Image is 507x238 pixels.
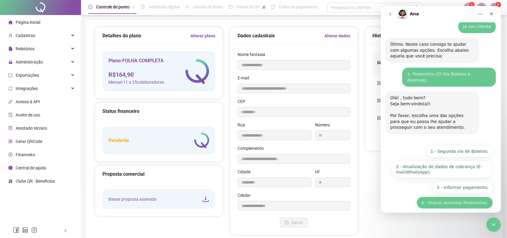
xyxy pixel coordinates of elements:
[271,5,275,9] span: book
[8,166,13,170] span: info-circle
[8,126,13,130] span: solution
[373,32,486,39] div: Histórico de cobranças
[8,86,13,91] span: sync
[108,196,156,202] span: Baixar proposta assinada
[490,3,499,12] img: 91373
[381,6,501,213] iframe: Intercom live chat
[31,227,37,233] span: instagram
[8,153,13,157] span: dollar
[8,113,13,117] span: audit
[229,5,233,9] span: dashboard
[16,46,35,51] span: Relatórios
[238,51,269,58] label: Nome fantasia
[108,137,129,144] h5: Pendente
[88,5,93,9] span: clock-circle
[373,74,395,92] td: [DATE]
[194,133,209,148] img: logo-atual-colorida-simples.ef1a4d5a9bda94f4ab63.png
[280,218,308,227] button: Salvar
[8,100,13,104] span: api
[102,32,141,39] h5: Detalhes do plano
[238,32,275,39] h5: Dados cadastrais
[185,5,189,9] span: sun
[102,107,215,115] div: Status financeiro
[22,227,28,233] span: linkedin
[16,165,46,170] span: Central de ajuda
[16,60,43,64] span: Administração
[16,33,35,38] span: Cadastros
[325,32,351,39] a: Alterar dados
[132,5,135,9] span: pushpin
[141,5,145,9] span: file-done
[238,192,254,199] label: Celular
[479,5,484,10] span: bell
[16,86,38,91] span: Integrações
[497,3,499,7] span: 1
[315,122,334,128] label: Número
[16,152,35,157] span: Financeiro
[238,145,268,152] label: Complemento
[16,73,39,78] span: Exportações
[16,20,40,25] span: Página inicial
[373,51,395,74] th: Data
[238,75,253,81] label: E-mail
[415,5,419,10] span: search
[8,73,13,77] span: export
[108,79,164,85] span: Mensal - 11 a 25 colaboradores
[471,3,473,7] span: 1
[16,139,42,144] span: Gerar QRCode
[16,179,55,184] span: Clube QR - Beneficios
[8,60,13,64] span: lock
[8,47,13,51] span: file
[487,218,501,232] iframe: Intercom live chat
[236,5,260,9] span: Painel do DP
[8,20,13,24] span: home
[373,92,395,109] td: [DATE]
[16,126,47,131] span: Atestado técnico
[102,170,215,178] div: Proposta comercial
[495,2,501,8] sup: Atualize o seu contato no menu Meus Dados
[8,139,13,144] span: qrcode
[108,57,164,64] h5: Plano: FOLHA COMPLETA
[190,32,215,39] a: Alterar plano
[466,5,471,10] span: notification
[238,122,249,128] label: Rua
[193,5,223,9] span: Gestão de férias
[64,229,68,233] span: left
[469,2,475,8] sup: 1
[108,70,164,79] h4: R$ 164,90
[202,196,209,203] span: download
[16,99,40,104] span: Acesso à API
[279,5,317,9] span: Folha de pagamento
[373,109,395,127] td: [DATE]
[16,113,40,117] span: Aceite de uso
[96,5,129,9] span: Controle de ponto
[315,168,324,175] label: UF
[8,33,13,38] span: user-add
[149,5,180,9] span: Admissão digital
[262,5,266,9] span: pushpin
[8,179,13,183] span: gift
[238,168,254,175] label: Cidade
[426,4,460,11] span: AGRO CONE LTDA
[13,227,19,233] span: facebook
